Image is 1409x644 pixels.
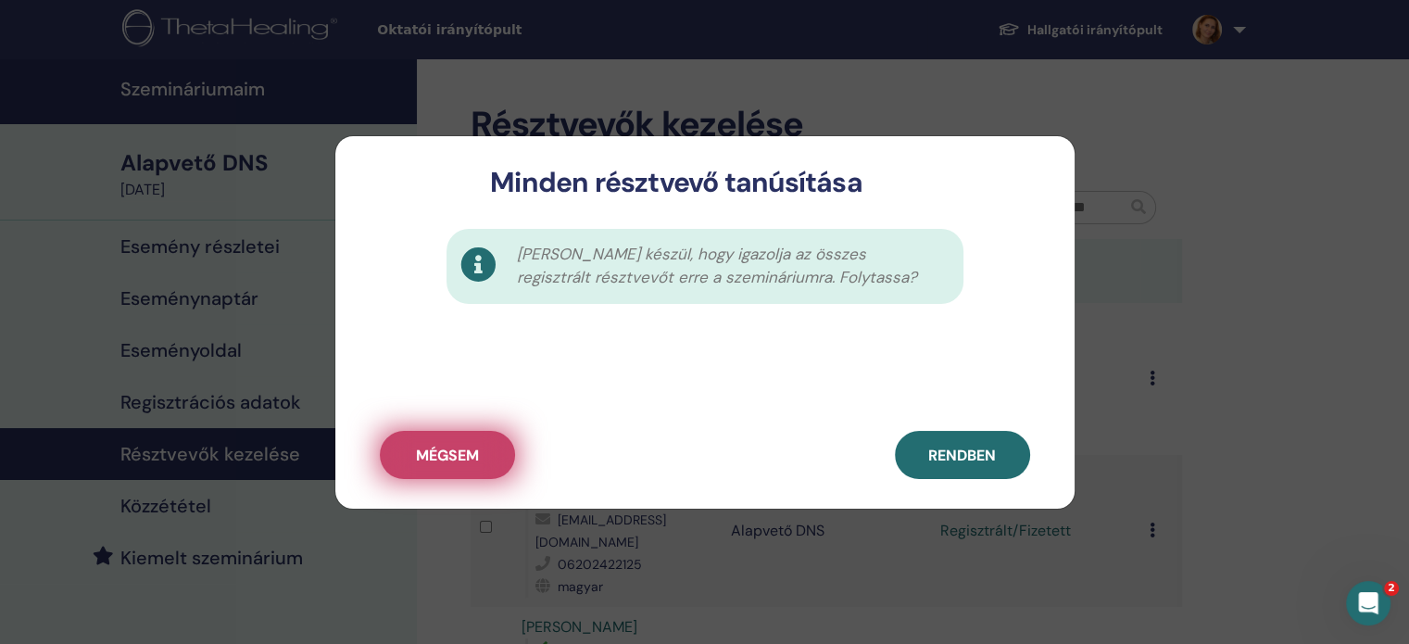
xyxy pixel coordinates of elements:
[380,431,515,479] button: Mégsem
[928,446,996,465] font: RENDBEN
[416,446,479,465] font: Mégsem
[517,244,917,288] font: [PERSON_NAME] készül, hogy igazolja az összes regisztrált résztvevőt erre a szemináriumra. Folyta...
[1388,582,1395,594] font: 2
[895,431,1030,479] button: RENDBEN
[1346,581,1390,625] iframe: Élő chat az intercomon
[490,164,862,200] font: Minden résztvevő tanúsítása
